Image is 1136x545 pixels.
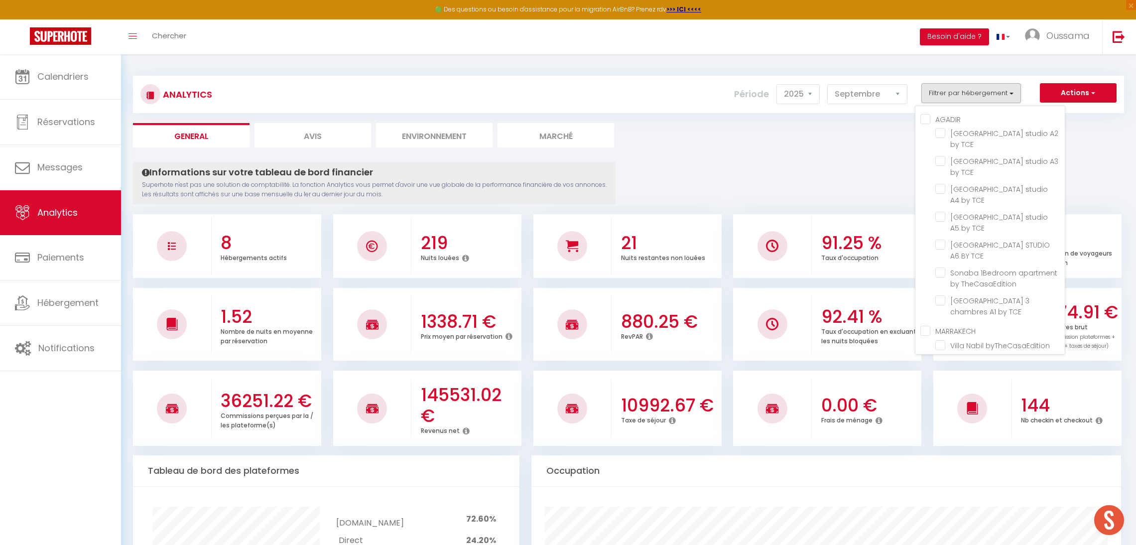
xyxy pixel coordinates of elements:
[821,306,919,327] h3: 92.41 %
[1021,247,1112,267] p: Nombre moyen de voyageurs par réservation
[37,161,83,173] span: Messages
[1021,228,1119,249] h3: 2.99
[421,385,519,426] h3: 145531.02 €
[221,325,313,345] p: Nombre de nuits en moyenne par réservation
[950,240,1050,261] span: [GEOGRAPHIC_DATA] STUDIO A6 BY TCE
[421,311,519,332] h3: 1338.71 €
[421,233,519,254] h3: 219
[38,342,95,354] span: Notifications
[734,83,769,105] label: Période
[421,330,503,341] p: Prix moyen par réservation
[621,252,705,262] p: Nuits restantes non louées
[621,330,643,341] p: RevPAR
[621,311,719,332] h3: 880.25 €
[376,123,493,147] li: Environnement
[160,83,212,106] h3: Analytics
[221,233,319,254] h3: 8
[421,424,460,435] p: Revenus net
[168,242,176,250] img: NO IMAGE
[144,19,194,54] a: Chercher
[821,325,916,345] p: Taux d'occupation en excluant les nuits bloquées
[1113,30,1125,43] img: logout
[1021,333,1115,350] span: (nuitées + commission plateformes + frais de ménage + taxes de séjour)
[221,252,287,262] p: Hébergements actifs
[950,296,1029,317] span: [GEOGRAPHIC_DATA] 3 chambres A1 by TCE
[498,123,614,147] li: Marché
[950,129,1058,149] span: [GEOGRAPHIC_DATA] studio A2 by TCE
[152,30,186,41] span: Chercher
[666,5,701,13] a: >>> ICI <<<<
[142,167,607,178] h4: Informations sur votre tableau de bord financier
[1025,28,1040,43] img: ...
[221,409,313,429] p: Commissions perçues par la / les plateforme(s)
[950,184,1048,205] span: [GEOGRAPHIC_DATA] studio A4 by TCE
[37,251,84,264] span: Paiements
[821,395,919,416] h3: 0.00 €
[621,414,666,424] p: Taxe de séjour
[221,391,319,411] h3: 36251.22 €
[821,233,919,254] h3: 91.25 %
[921,83,1021,103] button: Filtrer par hébergement
[1021,321,1115,350] p: Chiffre d'affaires brut
[1094,505,1124,535] div: Ouvrir le chat
[1021,414,1093,424] p: Nb checkin et checkout
[30,27,91,45] img: Super Booking
[37,296,99,309] span: Hébergement
[621,395,719,416] h3: 10992.67 €
[37,206,78,219] span: Analytics
[133,123,250,147] li: General
[133,455,519,487] div: Tableau de bord des plateformes
[1046,29,1090,42] span: Oussama
[221,306,319,327] h3: 1.52
[950,212,1048,233] span: [GEOGRAPHIC_DATA] studio A5 by TCE
[421,252,459,262] p: Nuits louées
[1021,302,1119,323] h3: 192774.91 €
[1017,19,1102,54] a: ... Oussama
[336,507,403,532] td: [DOMAIN_NAME]
[920,28,989,45] button: Besoin d'aide ?
[821,252,879,262] p: Taux d'occupation
[254,123,371,147] li: Avis
[766,318,778,330] img: NO IMAGE
[531,455,1121,487] div: Occupation
[142,180,607,199] p: Superhote n'est pas une solution de comptabilité. La fonction Analytics vous permet d'avoir une v...
[950,268,1057,289] span: Sonaba 1Bedroom apartment by TheCasaEdition
[37,70,89,83] span: Calendriers
[950,156,1058,177] span: [GEOGRAPHIC_DATA] studio A3 by TCE
[37,116,95,128] span: Réservations
[1021,395,1119,416] h3: 144
[621,233,719,254] h3: 21
[466,513,496,525] span: 72.60%
[1040,83,1117,103] button: Actions
[821,414,873,424] p: Frais de ménage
